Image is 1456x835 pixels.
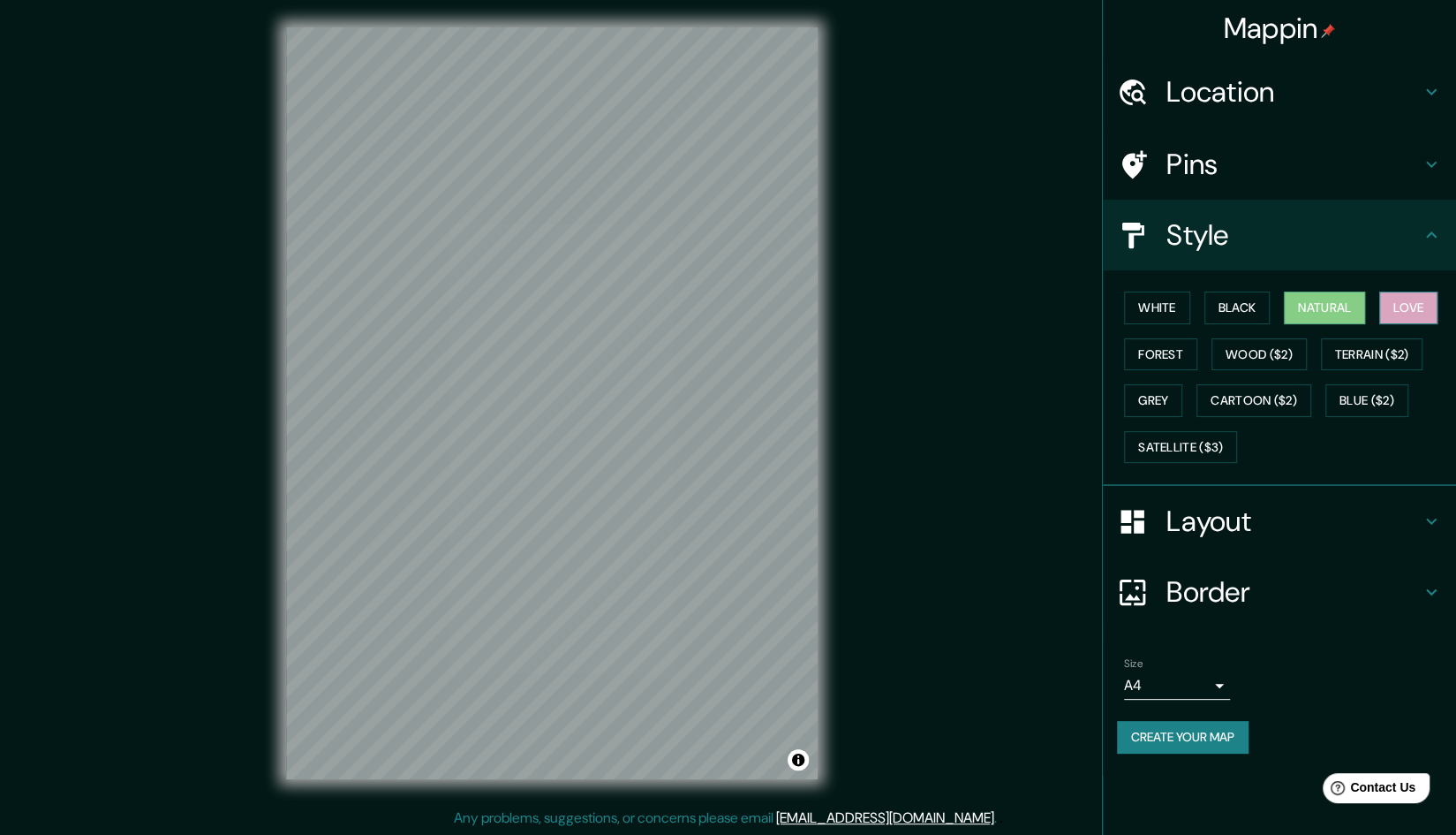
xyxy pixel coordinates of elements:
h4: Border [1166,574,1421,610]
h4: Layout [1166,504,1421,539]
button: Cartoon ($2) [1196,384,1311,417]
button: Black [1204,292,1271,324]
div: A4 [1124,672,1230,700]
div: . [997,808,1000,829]
iframe: Help widget launcher [1299,766,1437,816]
canvas: Map [286,27,818,779]
img: pin-icon.png [1321,24,1335,38]
p: Any problems, suggestions, or concerns please email . [454,808,997,829]
label: Size [1124,657,1143,672]
div: Border [1103,557,1456,627]
button: Toggle attribution [788,749,809,770]
button: White [1124,292,1190,324]
button: Blue ($2) [1325,384,1408,417]
button: Forest [1124,338,1197,371]
button: Satellite ($3) [1124,431,1237,464]
button: Love [1379,292,1437,324]
div: Location [1103,57,1456,127]
h4: Pins [1166,147,1421,182]
div: Pins [1103,129,1456,200]
div: . [1000,808,1003,829]
div: Style [1103,200,1456,270]
a: [EMAIL_ADDRESS][DOMAIN_NAME] [776,808,994,827]
h4: Style [1166,217,1421,253]
button: Create your map [1117,721,1249,754]
h4: Location [1166,74,1421,110]
h4: Mappin [1224,11,1336,46]
div: Layout [1103,486,1456,557]
button: Wood ($2) [1211,338,1307,371]
button: Terrain ($2) [1321,338,1423,371]
button: Natural [1284,292,1365,324]
button: Grey [1124,384,1182,417]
